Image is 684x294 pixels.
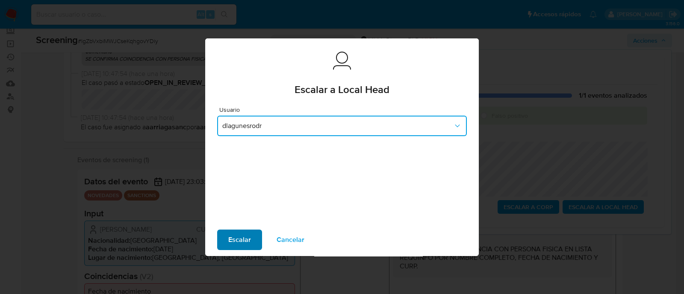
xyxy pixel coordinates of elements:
span: Escalar a Local Head [295,84,389,95]
span: Usuario [219,107,469,113]
button: Cancelar [265,230,315,250]
button: Escalar [217,230,262,250]
span: dlagunesrodr [222,122,453,130]
span: Escalar [228,230,251,249]
button: dlagunesrodr [217,116,467,136]
span: Cancelar [277,230,304,249]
